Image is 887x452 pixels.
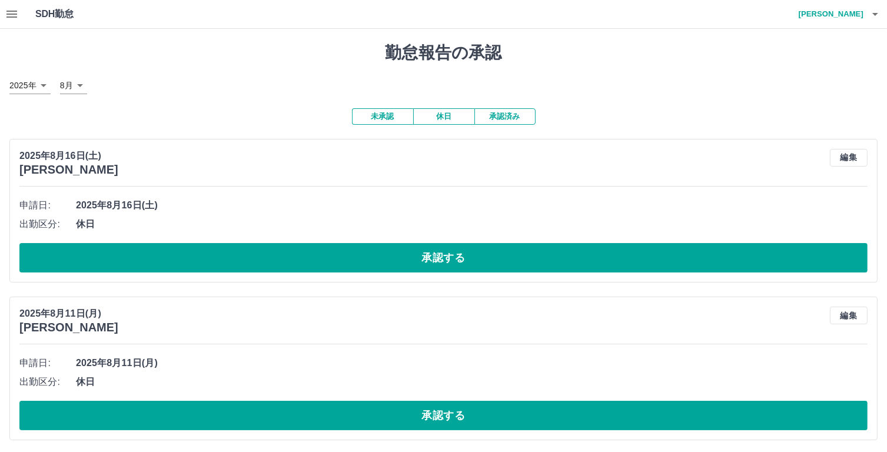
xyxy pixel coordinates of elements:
button: 承認する [19,401,868,430]
h3: [PERSON_NAME] [19,321,118,334]
button: 編集 [830,307,868,324]
span: 2025年8月11日(月) [76,356,868,370]
span: 休日 [76,217,868,231]
p: 2025年8月11日(月) [19,307,118,321]
p: 2025年8月16日(土) [19,149,118,163]
span: 申請日: [19,356,76,370]
h3: [PERSON_NAME] [19,163,118,177]
h1: 勤怠報告の承認 [9,43,878,63]
button: 未承認 [352,108,413,125]
button: 編集 [830,149,868,167]
button: 休日 [413,108,474,125]
span: 出勤区分: [19,375,76,389]
button: 承認済み [474,108,536,125]
div: 2025年 [9,77,51,94]
button: 承認する [19,243,868,272]
div: 8月 [60,77,87,94]
span: 2025年8月16日(土) [76,198,868,212]
span: 出勤区分: [19,217,76,231]
span: 申請日: [19,198,76,212]
span: 休日 [76,375,868,389]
